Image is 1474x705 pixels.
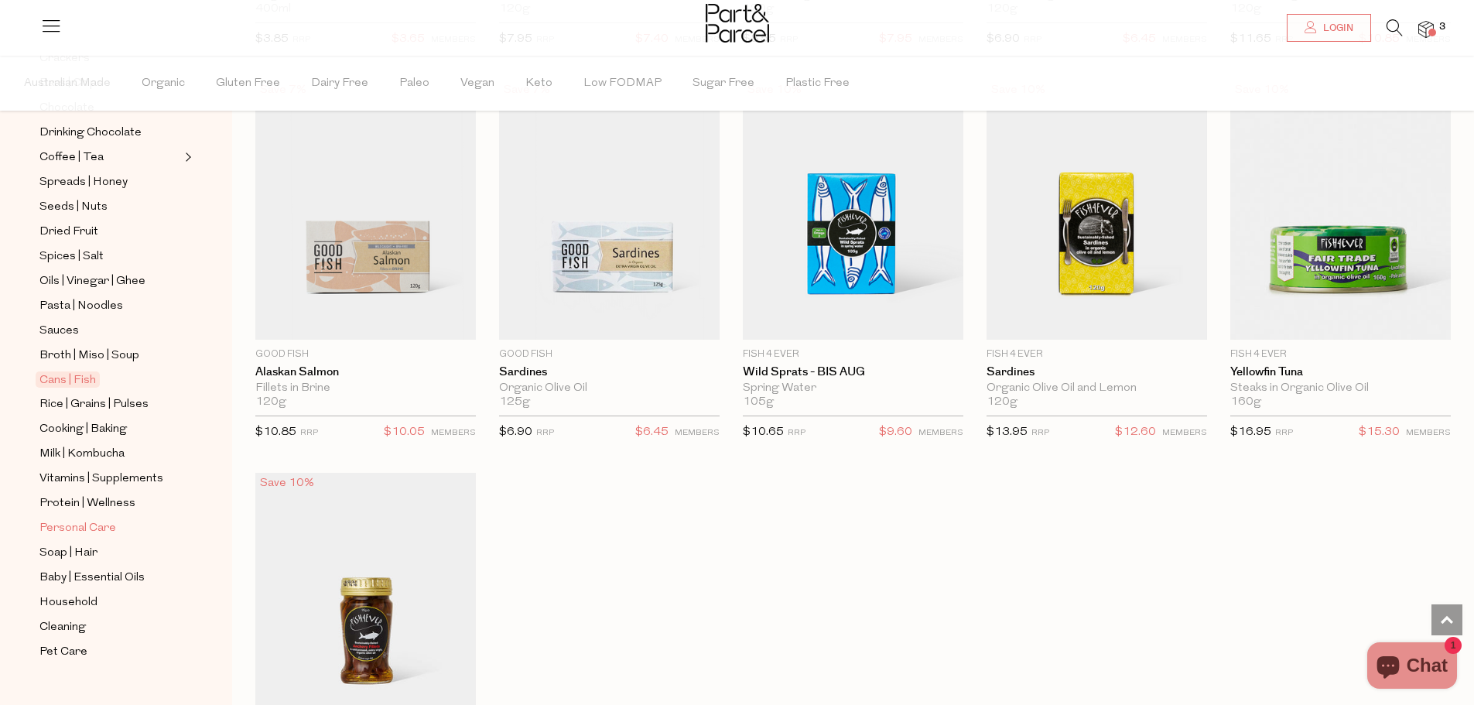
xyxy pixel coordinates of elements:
[39,568,180,587] a: Baby | Essential Oils
[987,365,1207,379] a: Sardines
[743,395,774,409] span: 105g
[499,365,720,379] a: Sardines
[987,80,1207,340] img: Sardines
[785,56,850,111] span: Plastic Free
[1230,365,1451,379] a: Yellowfin Tuna
[255,80,476,340] img: Alaskan Salmon
[36,371,100,388] span: Cans | Fish
[39,445,125,464] span: Milk | Kombucha
[1406,429,1451,437] small: MEMBERS
[1418,21,1434,37] a: 3
[39,247,180,266] a: Spices | Salt
[39,149,104,167] span: Coffee | Tea
[39,173,128,192] span: Spreads | Honey
[675,429,720,437] small: MEMBERS
[39,123,180,142] a: Drinking Chocolate
[460,56,494,111] span: Vegan
[743,382,963,395] div: Spring Water
[1230,382,1451,395] div: Steaks in Organic Olive Oil
[39,347,139,365] span: Broth | Miso | Soup
[1230,426,1271,438] span: $16.95
[39,643,87,662] span: Pet Care
[987,347,1207,361] p: Fish 4 Ever
[311,56,368,111] span: Dairy Free
[499,382,720,395] div: Organic Olive Oil
[39,494,180,513] a: Protein | Wellness
[39,321,180,341] a: Sauces
[39,518,180,538] a: Personal Care
[987,395,1017,409] span: 120g
[39,618,180,637] a: Cleaning
[431,429,476,437] small: MEMBERS
[39,272,180,291] a: Oils | Vinegar | Ghee
[255,395,286,409] span: 120g
[255,382,476,395] div: Fillets in Brine
[39,544,97,563] span: Soap | Hair
[39,222,180,241] a: Dried Fruit
[39,593,180,612] a: Household
[788,429,805,437] small: RRP
[1162,429,1207,437] small: MEMBERS
[255,347,476,361] p: Good Fish
[39,395,149,414] span: Rice | Grains | Pulses
[399,56,429,111] span: Paleo
[39,148,180,167] a: Coffee | Tea
[39,469,180,488] a: Vitamins | Supplements
[24,56,111,111] span: Australian Made
[39,395,180,414] a: Rice | Grains | Pulses
[39,569,145,587] span: Baby | Essential Oils
[39,371,180,389] a: Cans | Fish
[1363,642,1462,693] inbox-online-store-chat: Shopify online store chat
[300,429,318,437] small: RRP
[918,429,963,437] small: MEMBERS
[181,148,192,166] button: Expand/Collapse Coffee | Tea
[39,495,135,513] span: Protein | Wellness
[499,80,720,340] img: Sardines
[743,426,784,438] span: $10.65
[39,419,180,439] a: Cooking | Baking
[39,173,180,192] a: Spreads | Honey
[499,395,530,409] span: 125g
[706,4,769,43] img: Part&Parcel
[384,423,425,443] span: $10.05
[39,322,79,341] span: Sauces
[39,594,97,612] span: Household
[1230,395,1261,409] span: 160g
[255,365,476,379] a: Alaskan Salmon
[987,426,1028,438] span: $13.95
[39,444,180,464] a: Milk | Kombucha
[39,346,180,365] a: Broth | Miso | Soup
[39,272,145,291] span: Oils | Vinegar | Ghee
[743,80,963,340] img: Wild Sprats - BIS AUG
[1359,423,1400,443] span: $15.30
[39,198,108,217] span: Seeds | Nuts
[1435,20,1449,34] span: 3
[39,223,98,241] span: Dried Fruit
[39,642,180,662] a: Pet Care
[1319,22,1353,35] span: Login
[743,347,963,361] p: Fish 4 Ever
[1230,347,1451,361] p: Fish 4 Ever
[1031,429,1049,437] small: RRP
[987,382,1207,395] div: Organic Olive Oil and Lemon
[635,423,669,443] span: $6.45
[1230,80,1451,340] img: Yellowfin Tuna
[39,470,163,488] span: Vitamins | Supplements
[1275,429,1293,437] small: RRP
[583,56,662,111] span: Low FODMAP
[39,297,123,316] span: Pasta | Noodles
[39,296,180,316] a: Pasta | Noodles
[255,473,319,494] div: Save 10%
[39,248,104,266] span: Spices | Salt
[39,124,142,142] span: Drinking Chocolate
[1287,14,1371,42] a: Login
[39,420,127,439] span: Cooking | Baking
[39,618,86,637] span: Cleaning
[39,197,180,217] a: Seeds | Nuts
[536,429,554,437] small: RRP
[499,426,532,438] span: $6.90
[39,519,116,538] span: Personal Care
[255,426,296,438] span: $10.85
[525,56,552,111] span: Keto
[879,423,912,443] span: $9.60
